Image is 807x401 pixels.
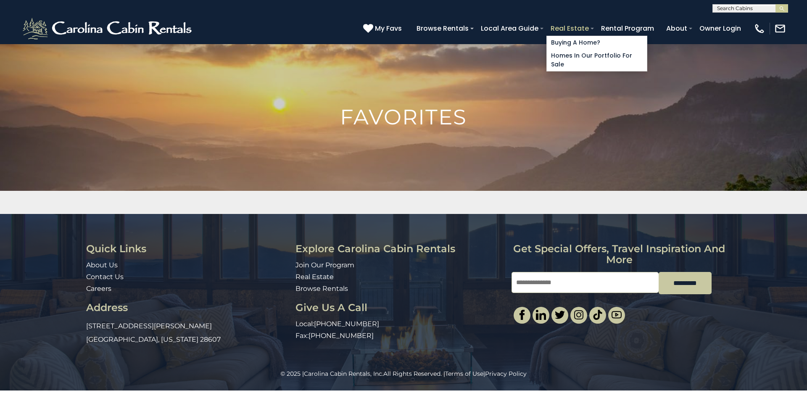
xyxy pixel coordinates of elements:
[314,320,379,328] a: [PHONE_NUMBER]
[612,310,622,320] img: youtube-light.svg
[86,285,111,293] a: Careers
[597,21,658,36] a: Rental Program
[547,36,647,49] a: Buying A Home?
[280,370,383,377] span: © 2025 |
[445,370,483,377] a: Terms of Use
[86,319,289,346] p: [STREET_ADDRESS][PERSON_NAME] [GEOGRAPHIC_DATA], [US_STATE] 28607
[19,369,788,378] p: All Rights Reserved. | |
[412,21,473,36] a: Browse Rentals
[295,273,334,281] a: Real Estate
[295,331,505,341] p: Fax:
[295,302,505,313] h3: Give Us A Call
[86,273,124,281] a: Contact Us
[774,23,786,34] img: mail-regular-white.png
[593,310,603,320] img: tiktok.svg
[86,243,289,254] h3: Quick Links
[363,23,404,34] a: My Favs
[295,285,348,293] a: Browse Rentals
[536,310,546,320] img: linkedin-single.svg
[754,23,765,34] img: phone-regular-white.png
[477,21,543,36] a: Local Area Guide
[295,243,505,254] h3: Explore Carolina Cabin Rentals
[555,310,565,320] img: twitter-single.svg
[86,302,289,313] h3: Address
[309,332,374,340] a: [PHONE_NUMBER]
[695,21,745,36] a: Owner Login
[295,319,505,329] p: Local:
[546,21,593,36] a: Real Estate
[295,261,354,269] a: Join Our Program
[517,310,527,320] img: facebook-single.svg
[304,370,383,377] a: Carolina Cabin Rentals, Inc.
[662,21,691,36] a: About
[547,49,647,71] a: Homes in Our Portfolio For Sale
[86,261,118,269] a: About Us
[574,310,584,320] img: instagram-single.svg
[512,243,727,266] h3: Get special offers, travel inspiration and more
[21,16,195,41] img: White-1-2.png
[375,23,402,34] span: My Favs
[485,370,527,377] a: Privacy Policy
